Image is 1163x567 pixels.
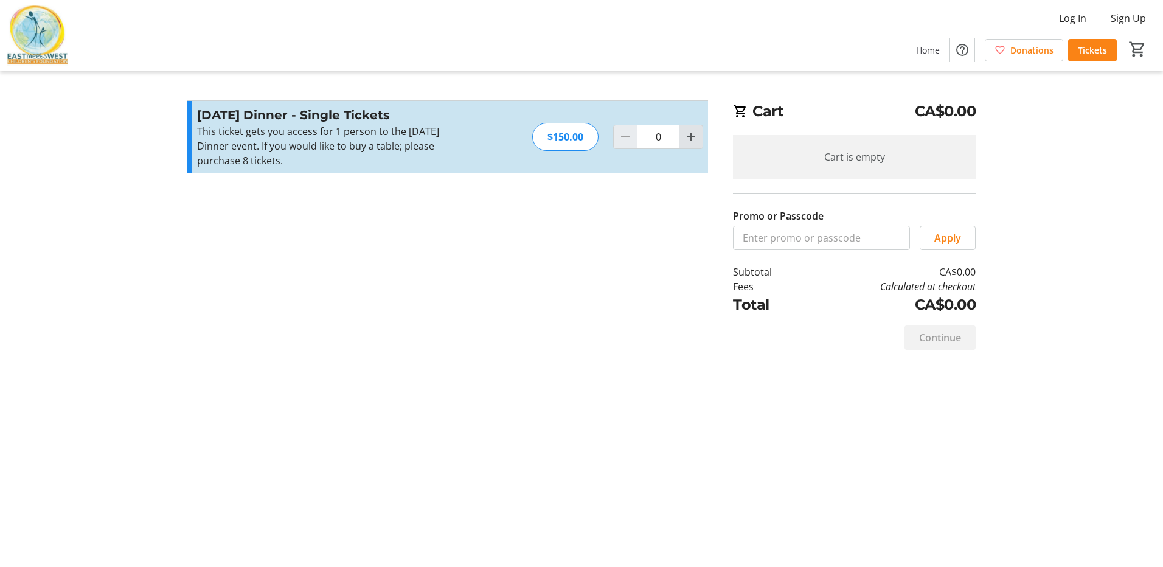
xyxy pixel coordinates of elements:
[950,38,974,62] button: Help
[733,135,976,179] div: Cart is empty
[197,106,463,124] h3: [DATE] Dinner - Single Tickets
[916,44,940,57] span: Home
[920,226,976,250] button: Apply
[733,226,910,250] input: Enter promo or passcode
[804,279,976,294] td: Calculated at checkout
[906,39,949,61] a: Home
[733,279,804,294] td: Fees
[1127,38,1148,60] button: Cart
[804,265,976,279] td: CA$0.00
[1078,44,1107,57] span: Tickets
[934,231,961,245] span: Apply
[1068,39,1117,61] a: Tickets
[733,100,976,125] h2: Cart
[1111,11,1146,26] span: Sign Up
[1059,11,1086,26] span: Log In
[733,209,824,223] label: Promo or Passcode
[679,125,703,148] button: Increment by one
[1101,9,1156,28] button: Sign Up
[733,265,804,279] td: Subtotal
[985,39,1063,61] a: Donations
[197,124,463,168] div: This ticket gets you access for 1 person to the [DATE] Dinner event. If you would like to buy a t...
[733,294,804,316] td: Total
[1010,44,1054,57] span: Donations
[637,125,679,149] input: Diwali Dinner - Single Tickets Quantity
[804,294,976,316] td: CA$0.00
[1049,9,1096,28] button: Log In
[7,5,68,66] img: East Meets West Children's Foundation's Logo
[532,123,599,151] div: $150.00
[915,100,976,122] span: CA$0.00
